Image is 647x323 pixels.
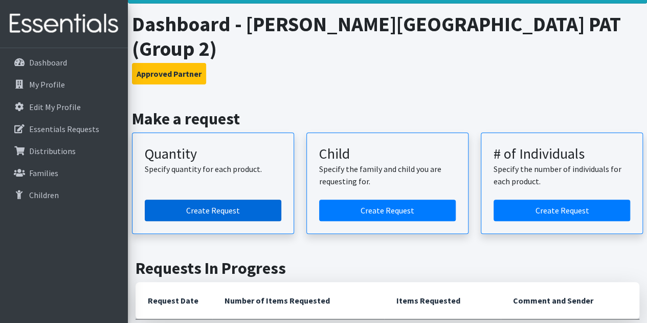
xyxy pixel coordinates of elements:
[145,200,281,221] a: Create a request by quantity
[132,109,643,128] h2: Make a request
[212,282,384,319] th: Number of Items Requested
[319,200,456,221] a: Create a request for a child or family
[319,163,456,187] p: Specify the family and child you are requesting for.
[4,141,124,161] a: Distributions
[29,124,99,134] p: Essentials Requests
[4,163,124,183] a: Families
[319,145,456,163] h3: Child
[136,259,639,278] h2: Requests In Progress
[4,185,124,205] a: Children
[384,282,501,319] th: Items Requested
[29,79,65,90] p: My Profile
[29,168,58,178] p: Families
[501,282,639,319] th: Comment and Sender
[145,163,281,175] p: Specify quantity for each product.
[4,74,124,95] a: My Profile
[136,282,212,319] th: Request Date
[29,57,67,68] p: Dashboard
[4,52,124,73] a: Dashboard
[29,102,81,112] p: Edit My Profile
[4,7,124,41] img: HumanEssentials
[494,200,630,221] a: Create a request by number of individuals
[4,119,124,139] a: Essentials Requests
[29,190,59,200] p: Children
[494,163,630,187] p: Specify the number of individuals for each product.
[132,63,206,84] button: Approved Partner
[145,145,281,163] h3: Quantity
[494,145,630,163] h3: # of Individuals
[132,12,643,61] h1: Dashboard - [PERSON_NAME][GEOGRAPHIC_DATA] PAT (Group 2)
[29,146,76,156] p: Distributions
[4,97,124,117] a: Edit My Profile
